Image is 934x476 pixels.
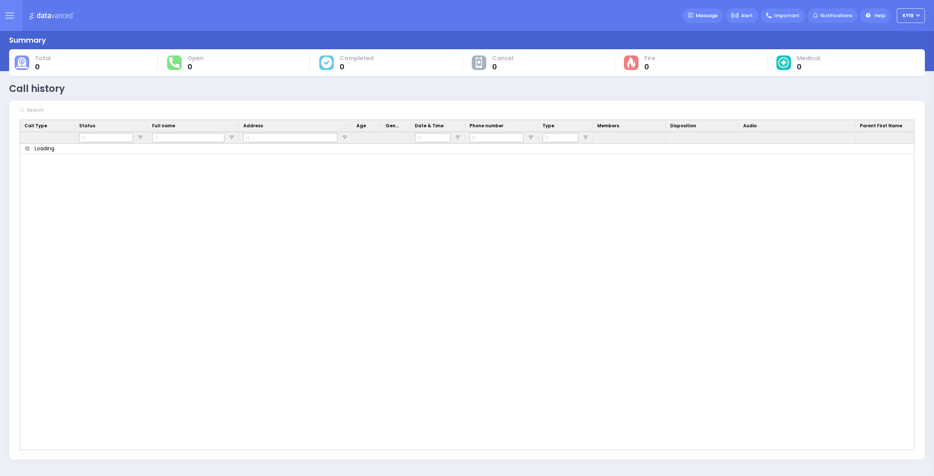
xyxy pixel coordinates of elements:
[670,123,696,129] span: Disposition
[342,135,348,140] button: Open Filter Menu
[644,55,655,62] span: Fire
[79,123,95,129] span: Status
[340,63,374,70] span: 0
[138,135,143,140] button: Open Filter Menu
[321,57,332,68] img: cause-cover.svg
[543,123,554,129] span: Type
[528,135,534,140] button: Open Filter Menu
[470,133,524,142] input: Phone number Filter Input
[9,35,46,46] div: Summary
[243,123,263,129] span: Address
[356,123,366,129] span: Age
[696,12,718,19] span: Message
[743,123,757,129] span: Audio
[470,123,503,129] span: Phone number
[169,57,179,67] img: total-response.svg
[597,123,619,129] span: Members
[24,123,47,129] span: Call Type
[152,133,224,142] input: Full name Filter Input
[688,13,694,18] img: message.svg
[492,55,513,62] span: Cancel
[188,55,204,62] span: Open
[188,63,204,70] span: 0
[152,123,175,129] span: Full name
[24,103,134,117] input: Search
[492,63,513,70] span: 0
[340,55,374,62] span: Completed
[79,133,133,142] input: Status Filter Input
[35,55,51,62] span: Total
[455,135,461,140] button: Open Filter Menu
[543,133,578,142] input: Type Filter Input
[229,135,235,140] button: Open Filter Menu
[415,133,451,142] input: Date & Time Filter Input
[386,123,400,129] span: Gender
[860,123,902,129] span: Parent First Name
[797,63,820,70] span: 0
[821,12,852,19] span: Notifications
[29,11,77,20] img: Logo
[797,55,820,62] span: Medical
[9,82,65,96] div: Call history
[583,135,588,140] button: Open Filter Menu
[644,63,655,70] span: 0
[415,123,444,129] span: Date & Time
[897,8,925,23] button: KY18
[741,12,753,19] span: Alert
[778,57,789,68] img: medical-cause.svg
[35,145,54,152] span: Loading
[476,57,482,68] img: other-cause.svg
[243,133,337,142] input: Address Filter Input
[875,12,885,19] span: Help
[903,12,914,19] span: KY18
[627,57,635,69] img: fire-cause.svg
[35,63,51,70] span: 0
[774,12,799,19] span: Important
[16,57,28,68] img: total-cause.svg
